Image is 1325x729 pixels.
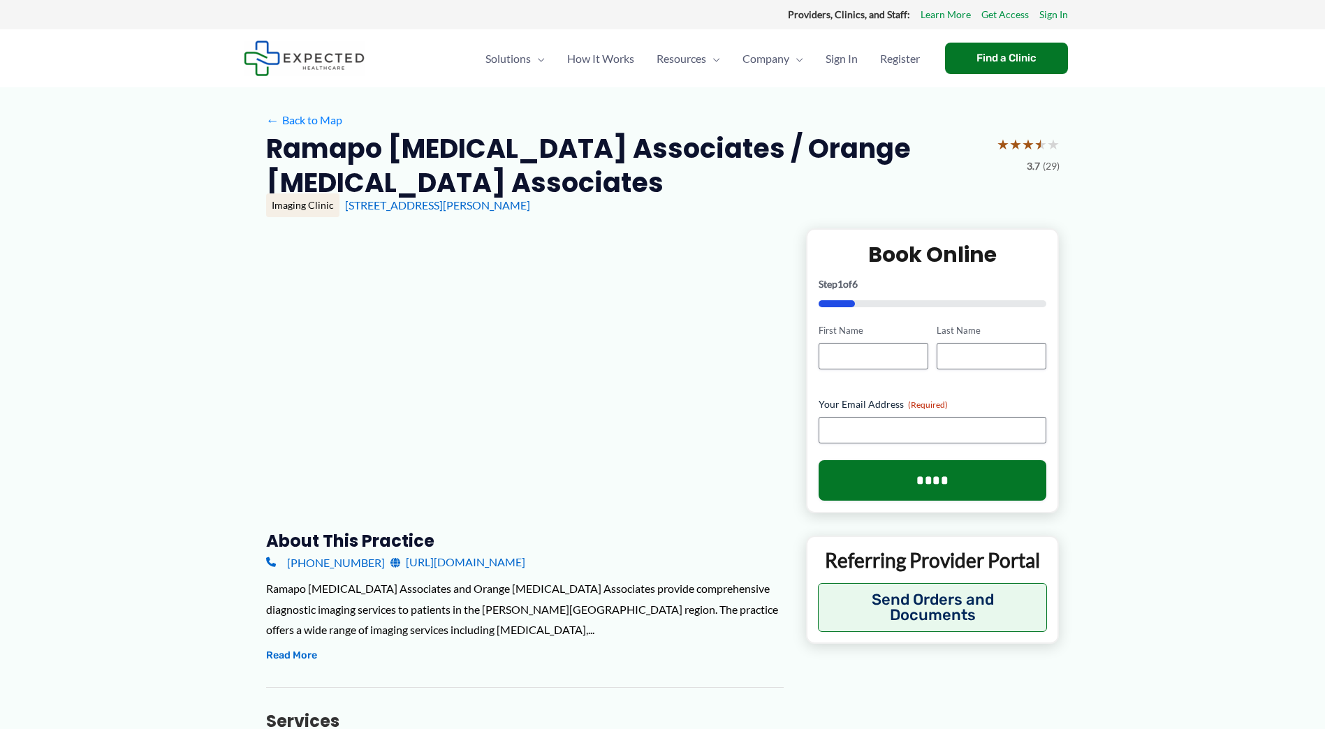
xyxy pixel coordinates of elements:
[474,34,556,83] a: SolutionsMenu Toggle
[1027,157,1040,175] span: 3.7
[1022,131,1034,157] span: ★
[1039,6,1068,24] a: Sign In
[908,399,948,410] span: (Required)
[1034,131,1047,157] span: ★
[345,198,530,212] a: [STREET_ADDRESS][PERSON_NAME]
[945,43,1068,74] a: Find a Clinic
[531,34,545,83] span: Menu Toggle
[826,34,858,83] span: Sign In
[921,6,971,24] a: Learn More
[1009,131,1022,157] span: ★
[645,34,731,83] a: ResourcesMenu Toggle
[474,34,931,83] nav: Primary Site Navigation
[937,324,1046,337] label: Last Name
[390,552,525,573] a: [URL][DOMAIN_NAME]
[266,113,279,126] span: ←
[266,647,317,664] button: Read More
[997,131,1009,157] span: ★
[819,241,1047,268] h2: Book Online
[266,110,342,131] a: ←Back to Map
[567,34,634,83] span: How It Works
[266,131,986,200] h2: Ramapo [MEDICAL_DATA] Associates / Orange [MEDICAL_DATA] Associates
[742,34,789,83] span: Company
[819,279,1047,289] p: Step of
[556,34,645,83] a: How It Works
[1043,157,1060,175] span: (29)
[485,34,531,83] span: Solutions
[266,193,339,217] div: Imaging Clinic
[869,34,931,83] a: Register
[819,397,1047,411] label: Your Email Address
[266,578,784,640] div: Ramapo [MEDICAL_DATA] Associates and Orange [MEDICAL_DATA] Associates provide comprehensive diagn...
[818,547,1048,573] p: Referring Provider Portal
[657,34,706,83] span: Resources
[789,34,803,83] span: Menu Toggle
[814,34,869,83] a: Sign In
[706,34,720,83] span: Menu Toggle
[880,34,920,83] span: Register
[837,278,843,290] span: 1
[852,278,858,290] span: 6
[731,34,814,83] a: CompanyMenu Toggle
[266,552,385,573] a: [PHONE_NUMBER]
[819,324,928,337] label: First Name
[788,8,910,20] strong: Providers, Clinics, and Staff:
[266,530,784,552] h3: About this practice
[818,583,1048,632] button: Send Orders and Documents
[244,40,365,76] img: Expected Healthcare Logo - side, dark font, small
[1047,131,1060,157] span: ★
[981,6,1029,24] a: Get Access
